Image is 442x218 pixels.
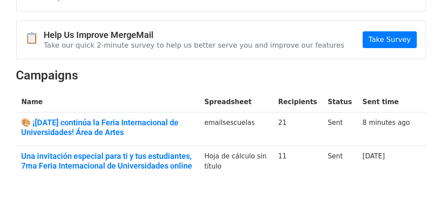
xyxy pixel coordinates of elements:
a: 🎨 ¡[DATE] continúa la Feria Internacional de Universidades! Área de Artes [22,118,194,137]
h4: Help Us Improve MergeMail [44,30,345,40]
th: Spreadsheet [199,92,273,113]
th: Sent time [357,92,416,113]
td: 11 [273,146,323,180]
th: Recipients [273,92,323,113]
a: Take Survey [363,31,416,48]
span: 📋 [26,32,44,45]
th: Name [16,92,199,113]
th: Status [323,92,357,113]
a: [DATE] [363,152,385,160]
iframe: Chat Widget [398,176,442,218]
td: Hoja de cálculo sin título [199,146,273,180]
p: Take our quick 2-minute survey to help us better serve you and improve our features [44,41,345,50]
a: Una invitación especial para ti y tus estudiantes, 7ma Feria Internacional de Universidades online [22,151,194,170]
td: emailsescuelas [199,113,273,146]
td: Sent [323,113,357,146]
td: Sent [323,146,357,180]
h2: Campaigns [16,68,426,83]
div: Widget de chat [398,176,442,218]
td: 21 [273,113,323,146]
a: 8 minutes ago [363,119,410,127]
